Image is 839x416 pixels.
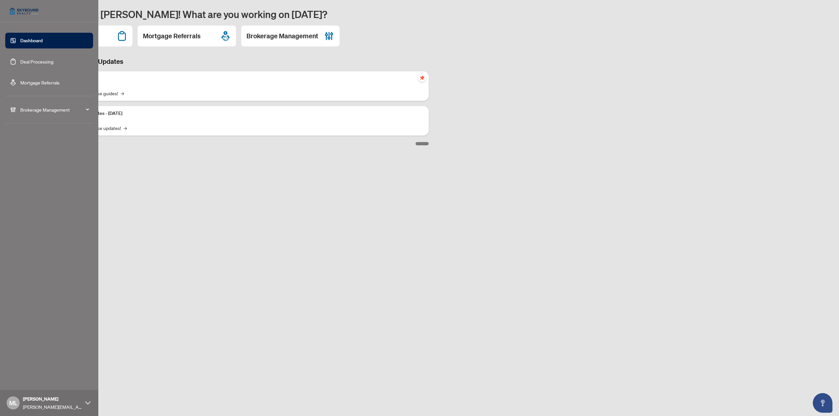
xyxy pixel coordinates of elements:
[20,106,88,113] span: Brokerage Management
[69,110,423,117] p: Platform Updates - [DATE]
[9,398,17,407] span: ML
[246,31,318,41] h2: Brokerage Management
[20,59,53,64] a: Deal Processing
[121,90,124,97] span: →
[813,393,832,413] button: Open asap
[34,57,429,66] h3: Brokerage & Industry Updates
[5,3,43,19] img: logo
[34,8,831,20] h1: Welcome back [PERSON_NAME]! What are you working on [DATE]?
[143,31,201,41] h2: Mortgage Referrals
[20,80,60,85] a: Mortgage Referrals
[23,403,82,410] span: [PERSON_NAME][EMAIL_ADDRESS][DOMAIN_NAME]
[20,38,43,44] a: Dashboard
[69,75,423,82] p: Self-Help
[124,124,127,132] span: →
[23,395,82,403] span: [PERSON_NAME]
[418,74,426,82] span: pushpin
